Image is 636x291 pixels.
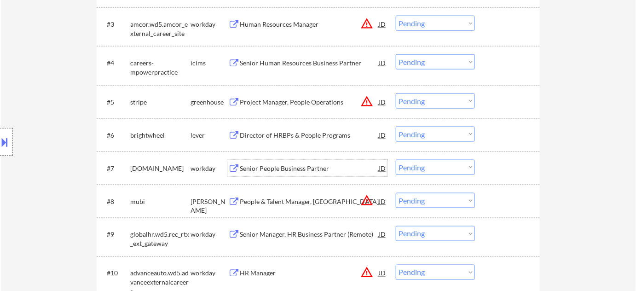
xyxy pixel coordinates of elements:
div: JD [378,226,387,243]
div: Senior Human Resources Business Partner [240,58,379,68]
div: JD [378,54,387,71]
div: People & Talent Manager, [GEOGRAPHIC_DATA] [240,197,379,206]
div: icims [191,58,228,68]
button: warning_amber [360,266,373,279]
div: JD [378,16,387,32]
div: Senior People Business Partner [240,164,379,173]
div: workday [191,20,228,29]
div: Director of HRBPs & People Programs [240,131,379,140]
div: workday [191,269,228,278]
div: Project Manager, People Operations [240,98,379,107]
div: greenhouse [191,98,228,107]
div: #9 [107,230,123,239]
div: Human Resources Manager [240,20,379,29]
div: HR Manager [240,269,379,278]
div: [PERSON_NAME] [191,197,228,215]
div: lever [191,131,228,140]
button: warning_amber [360,17,373,30]
div: JD [378,193,387,210]
div: Senior Manager, HR Business Partner (Remote) [240,230,379,239]
button: warning_amber [360,194,373,207]
div: workday [191,164,228,173]
div: #3 [107,20,123,29]
div: JD [378,93,387,110]
div: JD [378,160,387,176]
div: JD [378,265,387,281]
div: amcor.wd5.amcor_external_career_site [130,20,191,38]
button: warning_amber [360,95,373,108]
div: workday [191,230,228,239]
div: globalhr.wd5.rec_rtx_ext_gateway [130,230,191,248]
div: #10 [107,269,123,278]
div: JD [378,127,387,143]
